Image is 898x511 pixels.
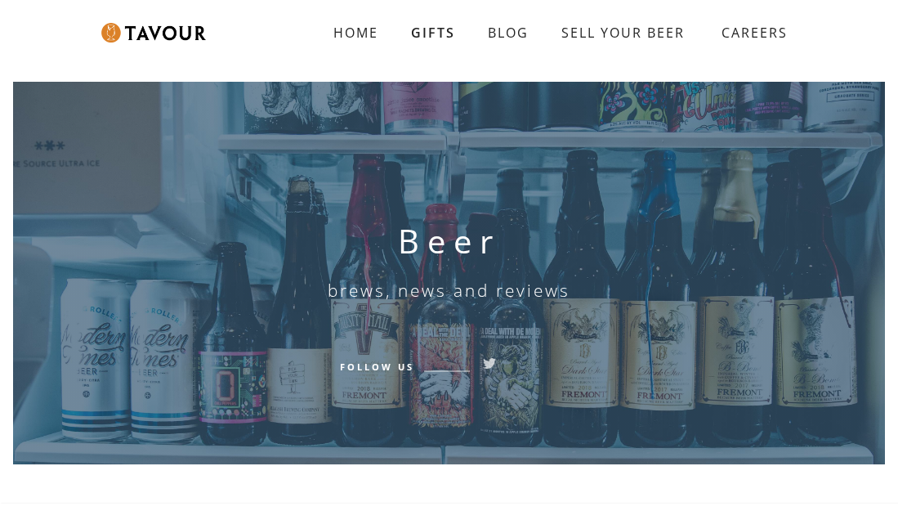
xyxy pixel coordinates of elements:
strong: HOME [333,24,378,42]
strong: CAREERS [722,16,788,49]
a: BLOG [471,16,545,49]
a: HOME [317,16,395,49]
h6: brews, news and reviews [328,280,570,300]
h6: Follow Us [340,359,414,374]
h1: Beer [398,222,501,261]
a: SELL YOUR BEER [545,16,701,49]
a: CAREERS [701,10,800,56]
a: GIFTS [395,16,471,49]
